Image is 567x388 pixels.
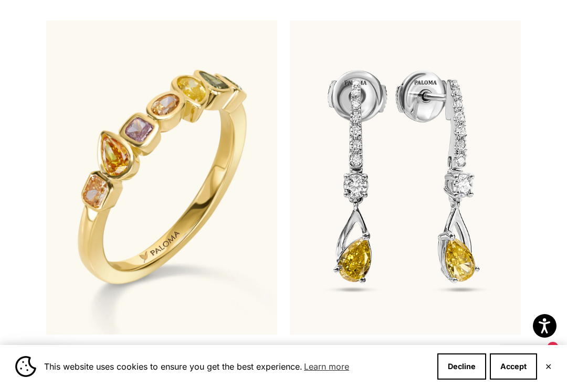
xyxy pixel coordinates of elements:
[15,356,36,377] img: Cookie banner
[302,359,351,374] a: Learn more
[290,20,521,360] a: EARRINGS
[437,353,486,380] button: Decline
[545,363,552,370] button: Close
[490,353,537,380] button: Accept
[44,359,429,374] span: This website uses cookies to ensure you get the best experience.
[46,20,277,360] a: RINGS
